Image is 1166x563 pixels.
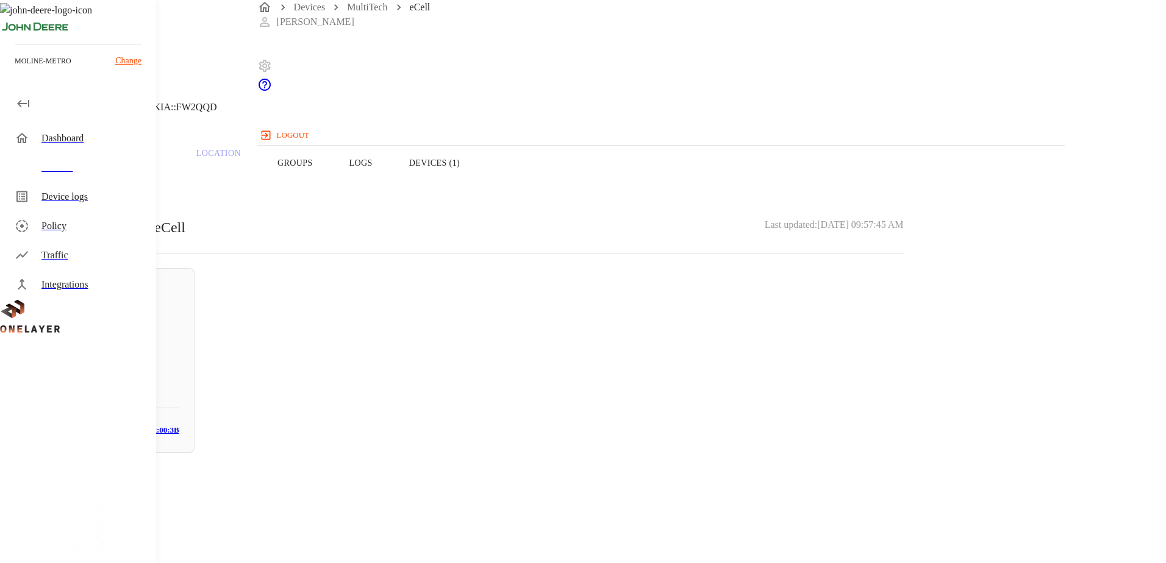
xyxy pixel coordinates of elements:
[257,126,314,145] button: logout
[765,216,904,238] h3: Last updated: [DATE] 09:57:45 AM
[113,423,179,437] h3: 18:FB:8E:02:00:3B
[259,124,331,202] button: Groups
[331,124,391,202] button: Logs
[277,15,354,29] p: [PERSON_NAME]
[294,2,326,12] a: Devices
[257,126,1065,145] a: logout
[347,2,387,12] a: MultiTech
[257,83,272,94] span: Support Portal
[391,124,478,202] button: Devices (1)
[29,216,185,238] p: Devices connected to eCell
[257,83,272,94] a: onelayer-support
[178,124,259,202] a: Location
